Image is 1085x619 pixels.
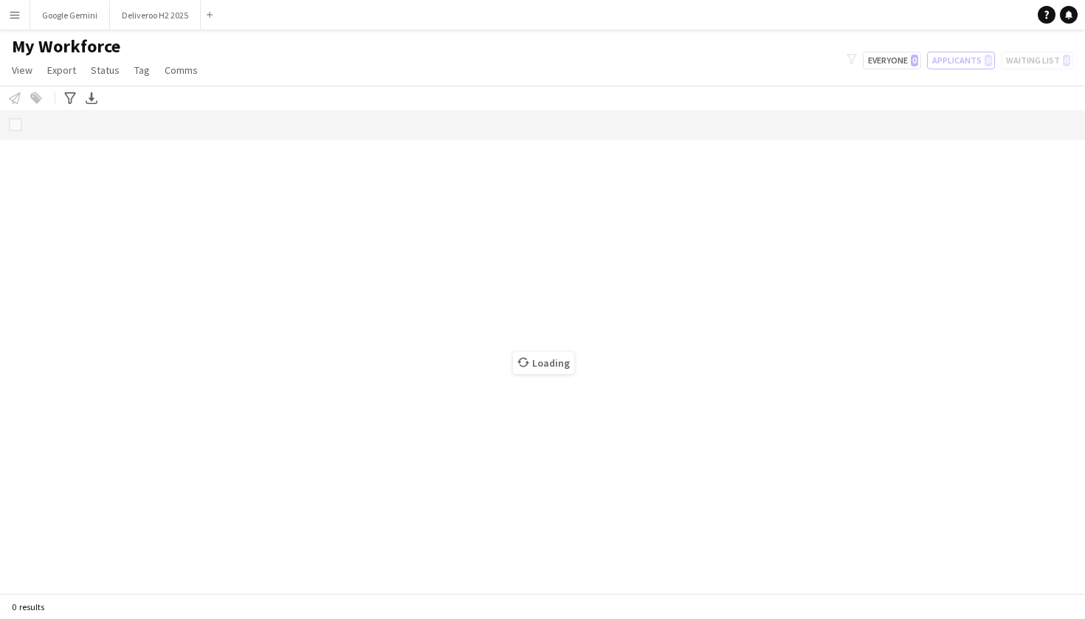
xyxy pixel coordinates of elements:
[83,89,100,107] app-action-btn: Export XLSX
[863,52,921,69] button: Everyone0
[128,60,156,80] a: Tag
[85,60,125,80] a: Status
[6,60,38,80] a: View
[91,63,120,77] span: Status
[159,60,204,80] a: Comms
[30,1,110,30] button: Google Gemini
[12,35,120,58] span: My Workforce
[165,63,198,77] span: Comms
[41,60,82,80] a: Export
[911,55,918,66] span: 0
[12,63,32,77] span: View
[110,1,201,30] button: Deliveroo H2 2025
[513,352,574,374] span: Loading
[47,63,76,77] span: Export
[134,63,150,77] span: Tag
[61,89,79,107] app-action-btn: Advanced filters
